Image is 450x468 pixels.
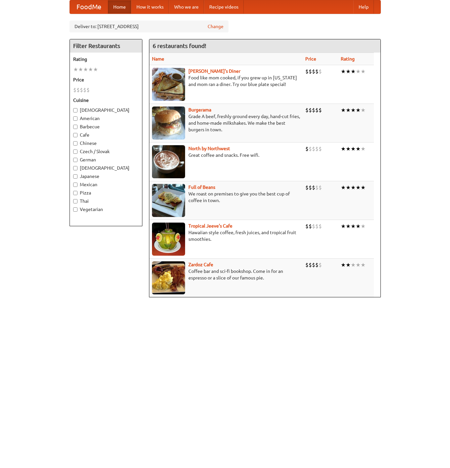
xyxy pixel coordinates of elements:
[152,152,300,158] p: Great coffee and snacks. Free wifi.
[361,223,366,230] li: ★
[312,223,315,230] li: $
[356,184,361,191] li: ★
[78,66,83,73] li: ★
[312,184,315,191] li: $
[341,223,346,230] li: ★
[152,106,185,140] img: burgerama.jpg
[152,261,185,294] img: zardoz.jpg
[73,173,139,180] label: Japanese
[169,0,204,14] a: Who we are
[356,106,361,114] li: ★
[312,261,315,269] li: $
[341,261,346,269] li: ★
[153,43,206,49] ng-pluralize: 6 restaurants found!
[346,106,351,114] li: ★
[346,223,351,230] li: ★
[73,199,77,203] input: Thai
[312,68,315,75] li: $
[361,68,366,75] li: ★
[315,261,319,269] li: $
[309,145,312,152] li: $
[73,116,77,121] input: American
[315,106,319,114] li: $
[305,145,309,152] li: $
[93,66,98,73] li: ★
[152,56,164,62] a: Name
[73,108,77,112] input: [DEMOGRAPHIC_DATA]
[204,0,244,14] a: Recipe videos
[73,206,139,213] label: Vegetarian
[319,145,322,152] li: $
[305,223,309,230] li: $
[356,223,361,230] li: ★
[73,125,77,129] input: Barbecue
[73,141,77,146] input: Chinese
[351,68,356,75] li: ★
[346,184,351,191] li: ★
[188,262,213,267] b: Zardoz Cafe
[188,223,232,229] a: Tropical Jeeve's Cafe
[73,123,139,130] label: Barbecue
[188,146,230,151] a: North by Northwest
[73,156,139,163] label: German
[351,223,356,230] li: ★
[188,68,240,74] b: [PERSON_NAME]'s Diner
[319,223,322,230] li: $
[309,261,312,269] li: $
[73,183,77,187] input: Mexican
[152,229,300,242] p: Hawaiian style coffee, fresh juices, and tropical fruit smoothies.
[341,56,355,62] a: Rating
[73,181,139,188] label: Mexican
[188,185,215,190] b: Full of Beans
[188,107,211,112] a: Burgerama
[319,261,322,269] li: $
[353,0,374,14] a: Help
[73,132,139,138] label: Cafe
[70,39,142,53] h4: Filter Restaurants
[73,166,77,170] input: [DEMOGRAPHIC_DATA]
[73,133,77,137] input: Cafe
[305,56,316,62] a: Price
[315,68,319,75] li: $
[361,106,366,114] li: ★
[73,198,139,204] label: Thai
[309,223,312,230] li: $
[83,66,88,73] li: ★
[312,106,315,114] li: $
[341,106,346,114] li: ★
[356,68,361,75] li: ★
[108,0,131,14] a: Home
[73,190,139,196] label: Pizza
[73,56,139,63] h5: Rating
[361,145,366,152] li: ★
[73,149,77,154] input: Czech / Slovak
[305,68,309,75] li: $
[351,145,356,152] li: ★
[356,261,361,269] li: ★
[152,223,185,256] img: jeeves.jpg
[73,158,77,162] input: German
[315,223,319,230] li: $
[80,86,83,94] li: $
[351,106,356,114] li: ★
[309,184,312,191] li: $
[73,174,77,179] input: Japanese
[305,106,309,114] li: $
[361,184,366,191] li: ★
[341,68,346,75] li: ★
[152,268,300,281] p: Coffee bar and sci-fi bookshop. Come in for an espresso or a slice of our famous pie.
[76,86,80,94] li: $
[309,68,312,75] li: $
[73,86,76,94] li: $
[319,68,322,75] li: $
[319,106,322,114] li: $
[73,140,139,147] label: Chinese
[305,261,309,269] li: $
[70,0,108,14] a: FoodMe
[73,115,139,122] label: American
[152,113,300,133] p: Grade A beef, freshly ground every day, hand-cut fries, and home-made milkshakes. We make the bes...
[73,165,139,171] label: [DEMOGRAPHIC_DATA]
[73,66,78,73] li: ★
